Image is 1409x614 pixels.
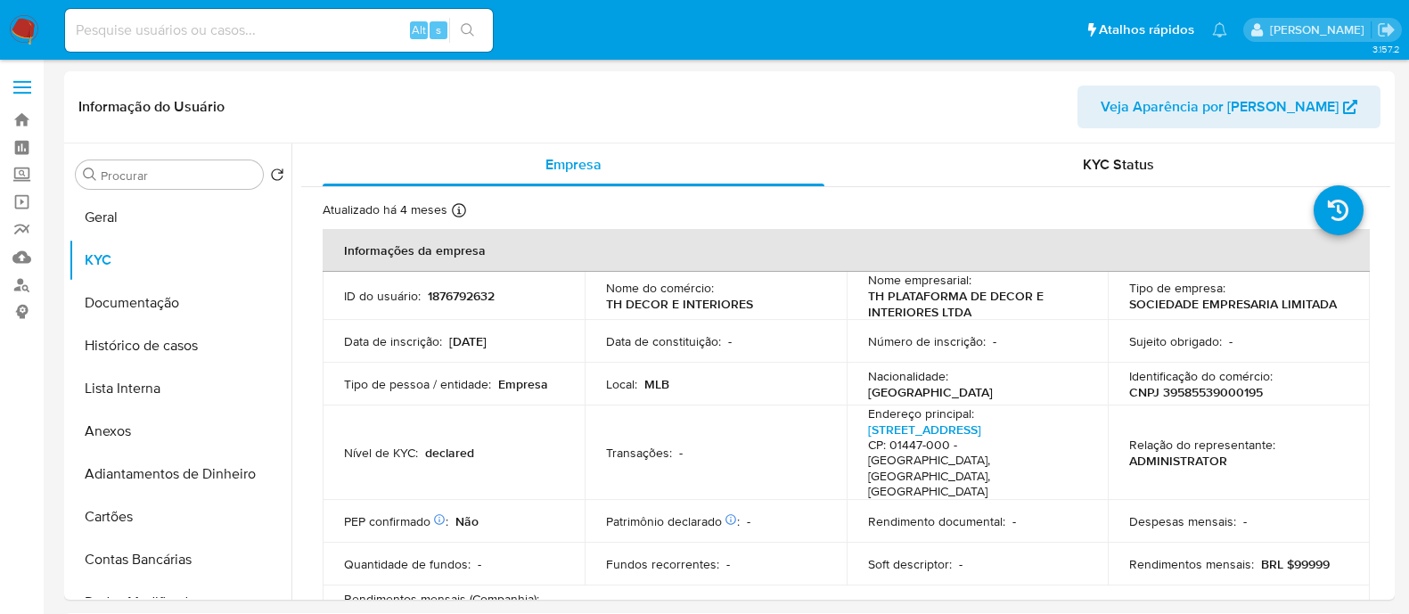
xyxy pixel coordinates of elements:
[868,368,948,384] p: Nacionalidade :
[69,453,291,495] button: Adiantamentos de Dinheiro
[69,538,291,581] button: Contas Bancárias
[323,201,447,218] p: Atualizado há 4 meses
[1129,437,1275,453] p: Relação do representante :
[69,282,291,324] button: Documentação
[498,376,548,392] p: Empresa
[1129,280,1225,296] p: Tipo de empresa :
[606,280,714,296] p: Nome do comércio :
[868,384,993,400] p: [GEOGRAPHIC_DATA]
[344,556,471,572] p: Quantidade de fundos :
[868,438,1080,500] h4: CP: 01447-000 - [GEOGRAPHIC_DATA], [GEOGRAPHIC_DATA], [GEOGRAPHIC_DATA]
[455,513,479,529] p: Não
[868,272,971,288] p: Nome empresarial :
[1129,384,1263,400] p: CNPJ 39585539000195
[69,239,291,282] button: KYC
[1261,556,1330,572] p: BRL $99999
[868,405,974,422] p: Endereço principal :
[868,288,1080,320] p: TH PLATAFORMA DE DECOR E INTERIORES LTDA
[344,376,491,392] p: Tipo de pessoa / entidade :
[644,376,669,392] p: MLB
[69,495,291,538] button: Cartões
[1377,20,1396,39] a: Sair
[1012,513,1016,529] p: -
[1229,333,1233,349] p: -
[101,168,256,184] input: Procurar
[868,556,952,572] p: Soft descriptor :
[545,154,602,175] span: Empresa
[726,556,730,572] p: -
[868,333,986,349] p: Número de inscrição :
[428,288,495,304] p: 1876792632
[1129,333,1222,349] p: Sujeito obrigado :
[1129,513,1236,529] p: Despesas mensais :
[1083,154,1154,175] span: KYC Status
[270,168,284,187] button: Retornar ao pedido padrão
[344,445,418,461] p: Nível de KYC :
[728,333,732,349] p: -
[344,333,442,349] p: Data de inscrição :
[449,333,487,349] p: [DATE]
[412,21,426,38] span: Alt
[1129,453,1227,469] p: ADMINISTRATOR
[436,21,441,38] span: s
[993,333,996,349] p: -
[606,333,721,349] p: Data de constituição :
[1270,21,1371,38] p: anna.almeida@mercadopago.com.br
[65,19,493,42] input: Pesquise usuários ou casos...
[83,168,97,182] button: Procurar
[606,556,719,572] p: Fundos recorrentes :
[679,445,683,461] p: -
[425,445,474,461] p: declared
[323,229,1370,272] th: Informações da empresa
[959,556,963,572] p: -
[1129,296,1337,312] p: SOCIEDADE EMPRESARIA LIMITADA
[1099,20,1194,39] span: Atalhos rápidos
[1129,556,1254,572] p: Rendimentos mensais :
[344,288,421,304] p: ID do usuário :
[69,196,291,239] button: Geral
[69,324,291,367] button: Histórico de casos
[1212,22,1227,37] a: Notificações
[1243,513,1247,529] p: -
[606,445,672,461] p: Transações :
[606,376,637,392] p: Local :
[1101,86,1339,128] span: Veja Aparência por [PERSON_NAME]
[449,18,486,43] button: search-icon
[69,367,291,410] button: Lista Interna
[78,98,225,116] h1: Informação do Usuário
[69,410,291,453] button: Anexos
[344,513,448,529] p: PEP confirmado :
[478,556,481,572] p: -
[747,513,750,529] p: -
[868,421,981,438] a: [STREET_ADDRESS]
[606,513,740,529] p: Patrimônio declarado :
[868,513,1005,529] p: Rendimento documental :
[1077,86,1380,128] button: Veja Aparência por [PERSON_NAME]
[1129,368,1273,384] p: Identificação do comércio :
[344,591,539,607] p: Rendimentos mensais (Companhia) :
[606,296,753,312] p: TH DECOR E INTERIORES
